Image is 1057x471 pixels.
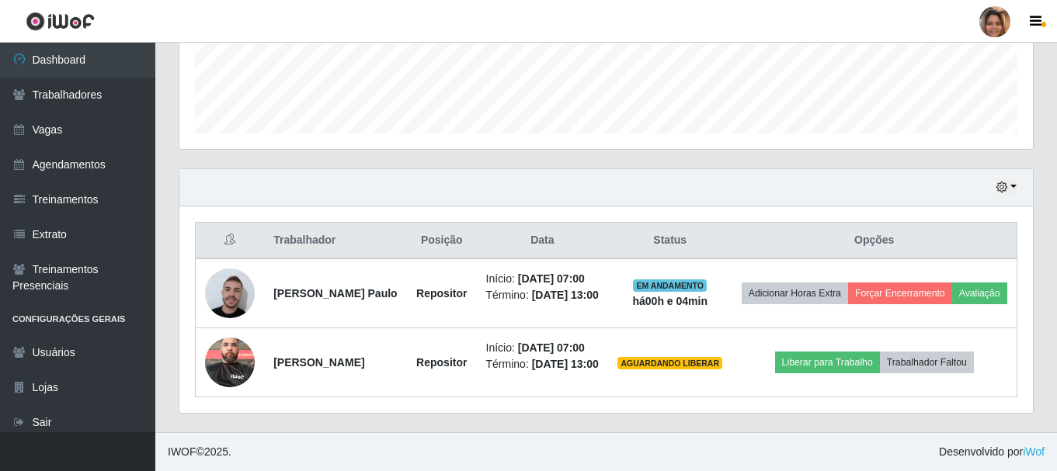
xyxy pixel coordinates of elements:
[1023,445,1045,458] a: iWof
[775,352,880,373] button: Liberar para Trabalho
[273,287,397,300] strong: [PERSON_NAME] Paulo
[486,271,600,287] li: Início:
[617,357,722,369] span: AGUARDANDO LIBERAR
[407,223,477,259] th: Posição
[633,279,707,292] span: EM ANDAMENTO
[273,356,364,369] strong: [PERSON_NAME]
[416,287,467,300] strong: Repositor
[168,444,231,460] span: © 2025 .
[939,444,1045,460] span: Desenvolvido por
[416,356,467,369] strong: Repositor
[518,341,585,354] time: [DATE] 07:00
[532,358,599,370] time: [DATE] 13:00
[477,223,609,259] th: Data
[952,282,1007,304] button: Avaliação
[168,445,196,458] span: IWOF
[742,282,848,304] button: Adicionar Horas Extra
[205,265,255,321] img: 1744226938039.jpeg
[518,272,585,285] time: [DATE] 07:00
[732,223,1017,259] th: Opções
[880,352,974,373] button: Trabalhador Faltou
[486,287,600,303] li: Término:
[486,356,600,372] li: Término:
[632,295,708,307] strong: há 00 h e 04 min
[608,223,732,259] th: Status
[205,329,255,395] img: 1751632959592.jpeg
[532,289,599,301] time: [DATE] 13:00
[848,282,952,304] button: Forçar Encerramento
[264,223,407,259] th: Trabalhador
[486,340,600,356] li: Início:
[26,12,95,31] img: CoreUI Logo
